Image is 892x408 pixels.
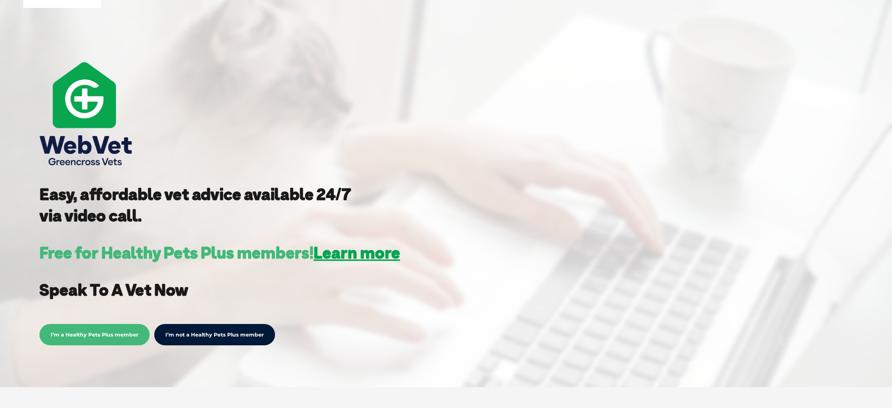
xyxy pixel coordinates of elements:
strong: Easy, affordable vet advice available 24/7 via video call. [39,184,351,226]
a: I’m a Healthy Pets Plus member [39,330,150,338]
a: I’m not a Healthy Pets Plus member [154,324,275,345]
a: Learn more [314,242,400,263]
h3: Free for Healthy Pets Plus members! [39,245,400,261]
span: I’m a Healthy Pets Plus member [39,324,150,345]
strong: Speak To A Vet Now [39,279,188,300]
